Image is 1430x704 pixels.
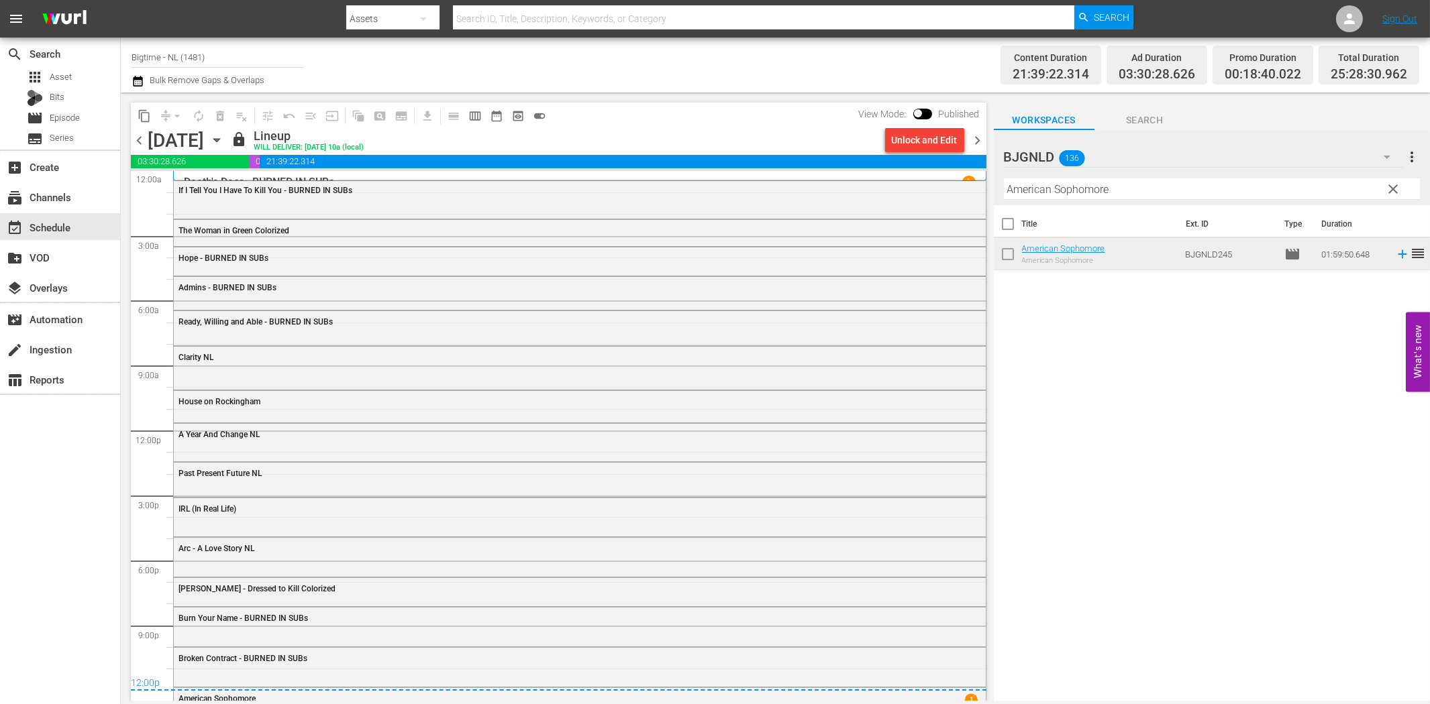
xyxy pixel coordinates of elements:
[178,544,254,553] span: Arc - A Love Story NL
[7,280,23,296] span: Overlays
[1284,246,1300,262] span: Episode
[178,430,260,439] span: A Year And Change NL
[209,105,231,127] span: Select an event to delete
[178,654,307,663] span: Broken Contract - BURNED IN SUBs
[1410,245,1426,261] span: reorder
[27,110,43,126] span: Episode
[1276,205,1313,243] th: Type
[1013,48,1089,67] div: Content Duration
[1406,312,1430,392] button: Open Feedback Widget
[178,584,336,593] span: [PERSON_NAME] - Dressed to Kill Colorized
[1382,178,1403,199] button: clear
[1395,247,1410,261] svg: Add to Schedule
[511,109,525,123] span: preview_outlined
[7,190,23,206] span: subscriptions
[1074,5,1133,30] button: Search
[468,109,482,123] span: calendar_view_week_outlined
[1022,243,1105,253] a: American Sophomore
[131,677,986,691] div: 12:00p
[50,131,74,145] span: Series
[1331,48,1407,67] div: Total Duration
[254,129,364,143] div: Lineup
[278,105,300,127] span: Revert to Primary Episode
[1178,205,1276,243] th: Ext. ID
[178,504,236,514] span: IRL (In Real Life)
[464,105,486,127] span: Week Calendar View
[254,143,364,152] div: WILL DELIVER: [DATE] 10a (local)
[138,109,151,123] span: content_copy
[249,155,260,168] span: 00:18:40.022
[7,46,23,62] span: Search
[1382,13,1417,24] a: Sign Out
[507,105,529,127] span: View Backup
[1180,238,1279,270] td: BJGNLD245
[8,11,24,27] span: menu
[7,220,23,236] span: Schedule
[32,3,97,35] img: ans4CAIJ8jUAAAAAAAAAAAAAAAAAAAAAAAAgQb4GAAAAAAAAAAAAAAAAAAAAAAAAJMjXAAAAAAAAAAAAAAAAAAAAAAAAgAT5G...
[178,694,256,703] span: American Sophomore
[155,105,188,127] span: Remove Gaps & Overlaps
[486,105,507,127] span: Month Calendar View
[1094,112,1195,129] span: Search
[178,353,213,362] span: Clarity NL
[188,105,209,127] span: Loop Content
[178,469,262,478] span: Past Present Future NL
[178,397,260,406] span: House on Rockingham
[1404,149,1420,165] span: more_vert
[131,132,148,149] span: chevron_left
[7,160,23,176] span: Create
[260,155,986,168] span: 21:39:22.314
[1313,205,1394,243] th: Duration
[852,109,913,119] span: View Mode:
[1385,181,1401,197] span: clear
[134,105,155,127] span: Copy Lineup
[178,613,308,623] span: Burn Your Name - BURNED IN SUBs
[391,105,412,127] span: Create Series Block
[1004,138,1403,176] div: BJGNLD
[148,75,264,85] span: Bulk Remove Gaps & Overlaps
[1013,67,1089,82] span: 21:39:22.314
[7,250,23,266] span: VOD
[490,109,503,123] span: date_range_outlined
[343,103,369,129] span: Refresh All Search Blocks
[231,105,252,127] span: Clear Lineup
[178,253,268,263] span: Hope - BURNED IN SUBs
[1094,5,1129,30] span: Search
[932,109,986,119] span: Published
[913,109,923,118] span: Toggle to switch from Published to Draft view.
[438,103,464,129] span: Day Calendar View
[966,177,971,186] p: 1
[252,103,278,129] span: Customize Events
[7,342,23,358] span: create
[148,129,204,152] div: [DATE]
[231,131,247,148] span: lock
[1022,205,1178,243] th: Title
[369,105,391,127] span: Create Search Block
[1331,67,1407,82] span: 25:28:30.962
[1225,67,1301,82] span: 00:18:40.022
[970,132,986,149] span: chevron_right
[1225,48,1301,67] div: Promo Duration
[885,128,964,152] button: Unlock and Edit
[892,128,958,152] div: Unlock and Edit
[1404,141,1420,173] button: more_vert
[50,70,72,84] span: Asset
[529,105,550,127] span: 24 hours Lineup View is ON
[7,372,23,388] span: Reports
[178,186,352,195] span: If I Tell You I Have To Kill You - BURNED IN SUBs
[178,317,333,327] span: Ready, Willing and Able - BURNED IN SUBs
[27,131,43,147] span: Series
[1022,256,1105,265] div: American Sophomore
[131,155,249,168] span: 03:30:28.626
[178,283,276,292] span: Admins - BURNED IN SUBs
[412,103,438,129] span: Download as CSV
[1119,48,1195,67] div: Ad Duration
[1119,67,1195,82] span: 03:30:28.626
[533,109,546,123] span: toggle_on
[321,105,343,127] span: Update Metadata from Key Asset
[7,312,23,328] span: Automation
[178,226,289,235] span: The Woman in Green Colorized
[184,176,334,188] p: Death's Door - BURNED IN SUBs
[50,111,80,125] span: Episode
[994,112,1094,129] span: Workspaces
